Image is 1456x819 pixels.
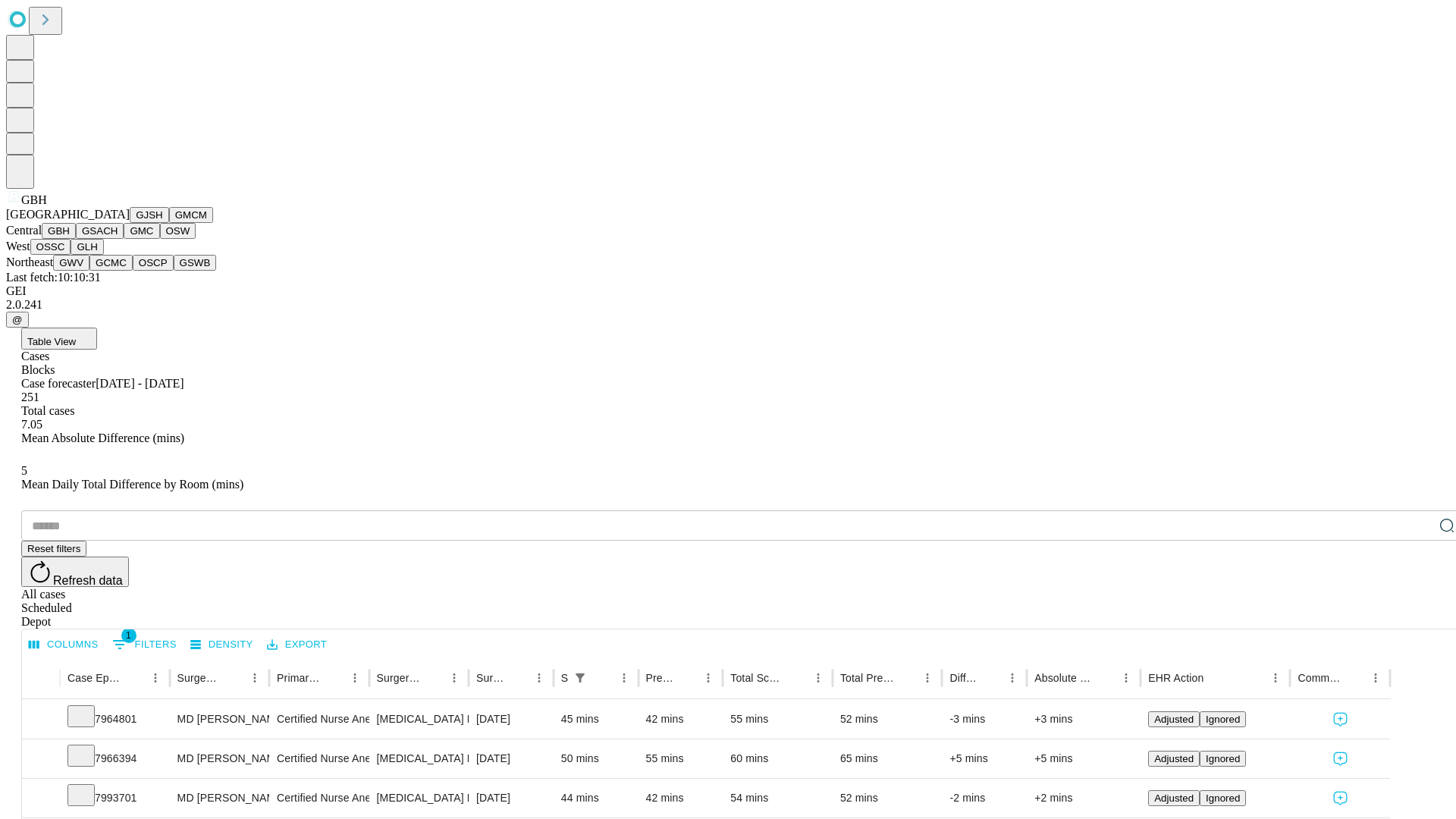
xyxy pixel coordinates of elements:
[42,223,76,239] button: GBH
[1002,667,1023,689] button: Menu
[377,779,461,817] div: [MEDICAL_DATA] FLEXIBLE PROXIMAL DIAGNOSTIC
[21,541,86,557] button: Reset filters
[730,739,825,778] div: 60 mins
[698,667,719,689] button: Menu
[613,667,635,689] button: Menu
[529,667,550,689] button: Menu
[323,667,344,689] button: Sort
[187,633,257,657] button: Density
[570,667,591,689] button: Show filters
[223,667,244,689] button: Sort
[344,667,366,689] button: Menu
[6,240,30,253] span: West
[476,739,546,778] div: [DATE]
[377,700,461,739] div: [MEDICAL_DATA] FLEXIBLE PROXIMAL DIAGNOSTIC
[949,700,1019,739] div: -3 mins
[27,543,80,554] span: Reset filters
[840,779,935,817] div: 52 mins
[177,700,262,739] div: MD [PERSON_NAME]
[30,707,52,733] button: Expand
[67,672,122,684] div: Case Epic Id
[840,739,935,778] div: 65 mins
[21,557,129,587] button: Refresh data
[1148,711,1200,727] button: Adjusted
[67,700,162,739] div: 7964801
[808,667,829,689] button: Menu
[949,672,979,684] div: Difference
[177,779,262,817] div: MD [PERSON_NAME]
[917,667,938,689] button: Menu
[25,633,102,657] button: Select columns
[21,404,74,417] span: Total cases
[21,391,39,403] span: 251
[561,779,631,817] div: 44 mins
[1206,792,1240,804] span: Ignored
[646,739,716,778] div: 55 mins
[174,255,217,271] button: GSWB
[177,739,262,778] div: MD [PERSON_NAME]
[6,298,1450,312] div: 2.0.241
[981,667,1002,689] button: Sort
[1094,667,1116,689] button: Sort
[145,667,166,689] button: Menu
[124,223,159,239] button: GMC
[1116,667,1137,689] button: Menu
[277,672,321,684] div: Primary Service
[840,700,935,739] div: 52 mins
[730,700,825,739] div: 55 mins
[1344,667,1365,689] button: Sort
[476,779,546,817] div: [DATE]
[263,633,331,657] button: Export
[130,207,169,223] button: GJSH
[896,667,917,689] button: Sort
[21,377,96,390] span: Case forecaster
[840,672,895,684] div: Total Predicted Duration
[6,208,130,221] span: [GEOGRAPHIC_DATA]
[6,284,1450,298] div: GEI
[949,779,1019,817] div: -2 mins
[6,271,101,284] span: Last fetch: 10:10:31
[476,672,506,684] div: Surgery Date
[561,672,568,684] div: Scheduled In Room Duration
[476,700,546,739] div: [DATE]
[1205,667,1226,689] button: Sort
[1206,714,1240,725] span: Ignored
[244,667,265,689] button: Menu
[6,312,29,328] button: @
[1034,779,1133,817] div: +2 mins
[124,667,145,689] button: Sort
[277,779,361,817] div: Certified Nurse Anesthetist
[53,574,123,587] span: Refresh data
[53,255,89,271] button: GWV
[277,700,361,739] div: Certified Nurse Anesthetist
[1200,790,1246,806] button: Ignored
[21,193,47,206] span: GBH
[1154,714,1194,725] span: Adjusted
[21,478,243,491] span: Mean Daily Total Difference by Room (mins)
[949,739,1019,778] div: +5 mins
[71,239,103,255] button: GLH
[1034,739,1133,778] div: +5 mins
[786,667,808,689] button: Sort
[21,431,184,444] span: Mean Absolute Difference (mins)
[1200,751,1246,767] button: Ignored
[1034,700,1133,739] div: +3 mins
[30,746,52,773] button: Expand
[277,739,361,778] div: Certified Nurse Anesthetist
[121,628,136,643] span: 1
[133,255,174,271] button: OSCP
[1200,711,1246,727] button: Ignored
[30,239,71,255] button: OSSC
[646,700,716,739] div: 42 mins
[6,224,42,237] span: Central
[1365,667,1386,689] button: Menu
[30,786,52,812] button: Expand
[27,336,76,347] span: Table View
[21,328,97,350] button: Table View
[676,667,698,689] button: Sort
[570,667,591,689] div: 1 active filter
[377,672,421,684] div: Surgery Name
[89,255,133,271] button: GCMC
[21,418,42,431] span: 7.05
[1034,672,1093,684] div: Absolute Difference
